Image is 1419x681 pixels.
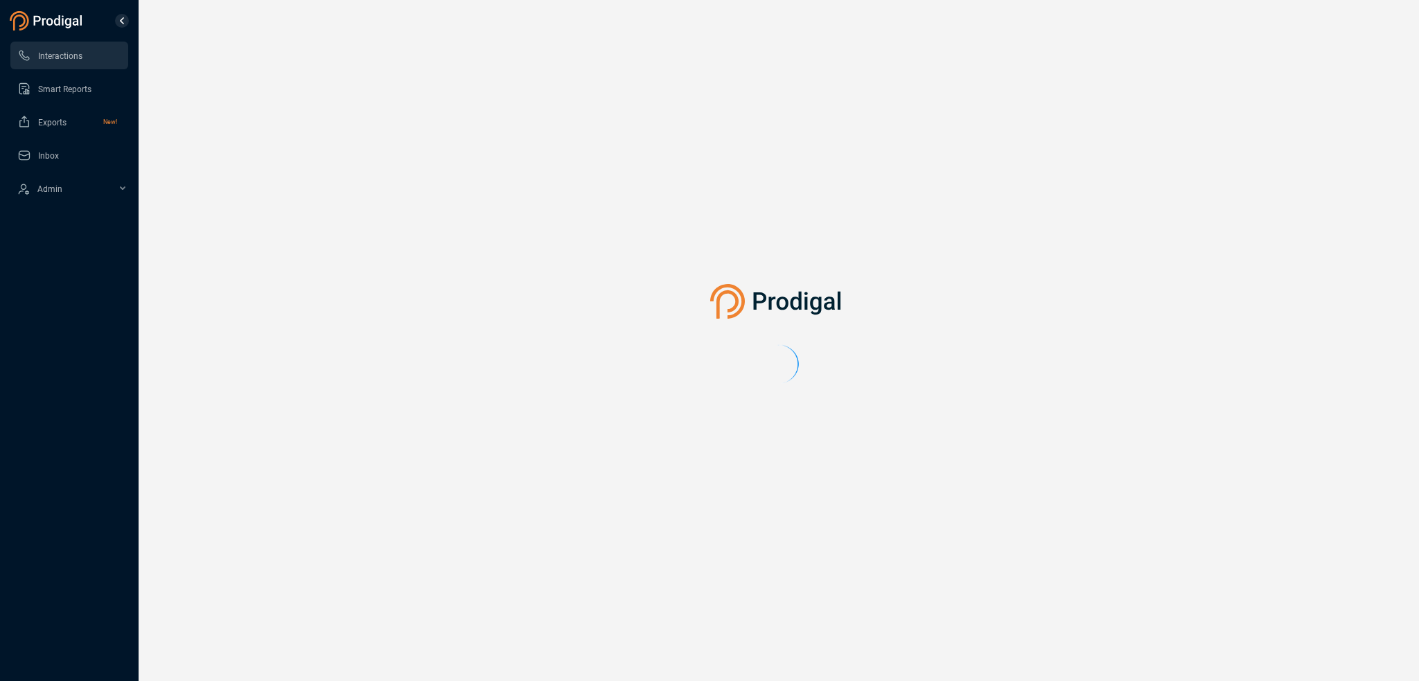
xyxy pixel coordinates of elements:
[38,85,91,94] span: Smart Reports
[37,184,62,194] span: Admin
[10,108,128,136] li: Exports
[38,51,82,61] span: Interactions
[17,42,117,69] a: Interactions
[10,11,86,30] img: prodigal-logo
[10,75,128,103] li: Smart Reports
[38,118,67,127] span: Exports
[10,42,128,69] li: Interactions
[17,108,117,136] a: ExportsNew!
[10,141,128,169] li: Inbox
[38,151,59,161] span: Inbox
[710,284,848,319] img: prodigal-logo
[103,108,117,136] span: New!
[17,75,117,103] a: Smart Reports
[17,141,117,169] a: Inbox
